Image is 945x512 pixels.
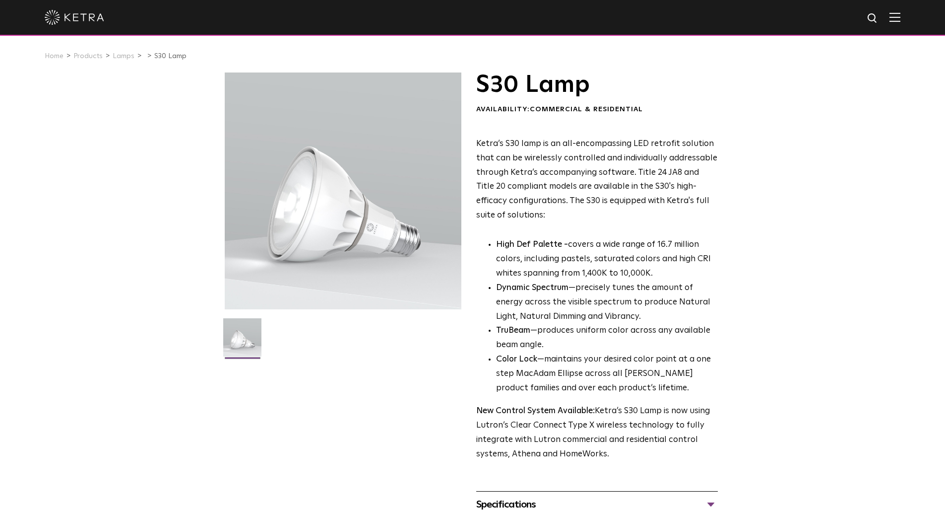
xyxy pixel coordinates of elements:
[476,404,718,462] p: Ketra’s S30 Lamp is now using Lutron’s Clear Connect Type X wireless technology to fully integrat...
[530,106,643,113] span: Commercial & Residential
[476,140,717,219] span: Ketra’s S30 lamp is an all-encompassing LED retrofit solution that can be wirelessly controlled a...
[73,53,103,60] a: Products
[496,355,537,364] strong: Color Lock
[113,53,134,60] a: Lamps
[496,281,718,324] li: —precisely tunes the amount of energy across the visible spectrum to produce Natural Light, Natur...
[45,10,104,25] img: ketra-logo-2019-white
[496,284,568,292] strong: Dynamic Spectrum
[496,240,568,249] strong: High Def Palette -
[889,12,900,22] img: Hamburger%20Nav.svg
[223,318,261,364] img: S30-Lamp-Edison-2021-Web-Square
[476,407,595,415] strong: New Control System Available:
[496,353,718,396] li: —maintains your desired color point at a one step MacAdam Ellipse across all [PERSON_NAME] produc...
[154,53,187,60] a: S30 Lamp
[476,73,718,97] h1: S30 Lamp
[496,238,718,281] p: covers a wide range of 16.7 million colors, including pastels, saturated colors and high CRI whit...
[496,326,530,335] strong: TruBeam
[867,12,879,25] img: search icon
[476,105,718,115] div: Availability:
[45,53,63,60] a: Home
[496,324,718,353] li: —produces uniform color across any available beam angle.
